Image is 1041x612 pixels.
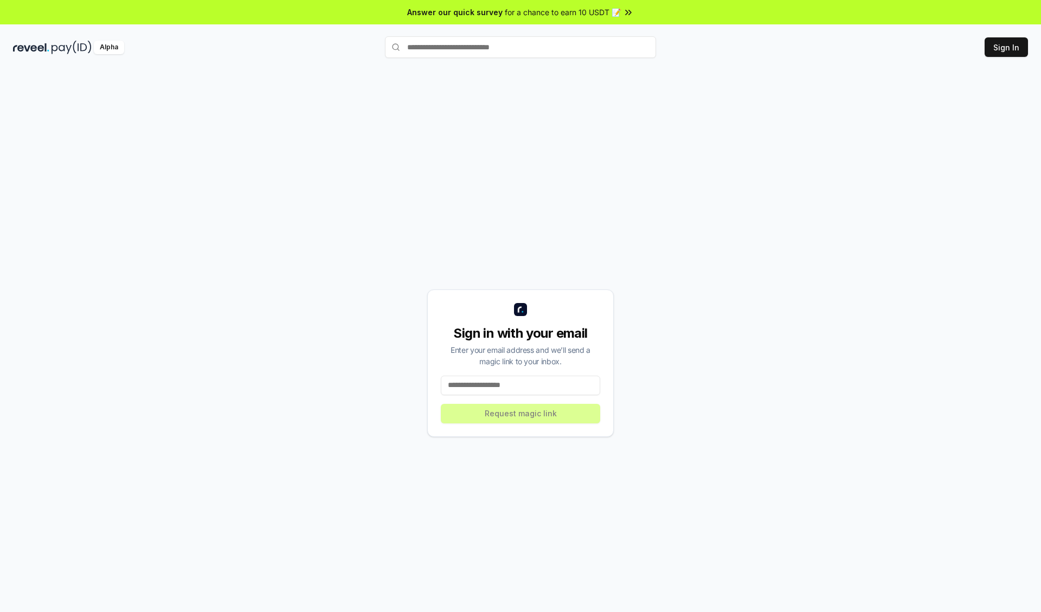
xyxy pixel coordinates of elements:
div: Sign in with your email [441,325,600,342]
img: reveel_dark [13,41,49,54]
img: pay_id [52,41,92,54]
span: for a chance to earn 10 USDT 📝 [505,7,621,18]
div: Enter your email address and we’ll send a magic link to your inbox. [441,344,600,367]
span: Answer our quick survey [407,7,503,18]
button: Sign In [985,37,1028,57]
div: Alpha [94,41,124,54]
img: logo_small [514,303,527,316]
